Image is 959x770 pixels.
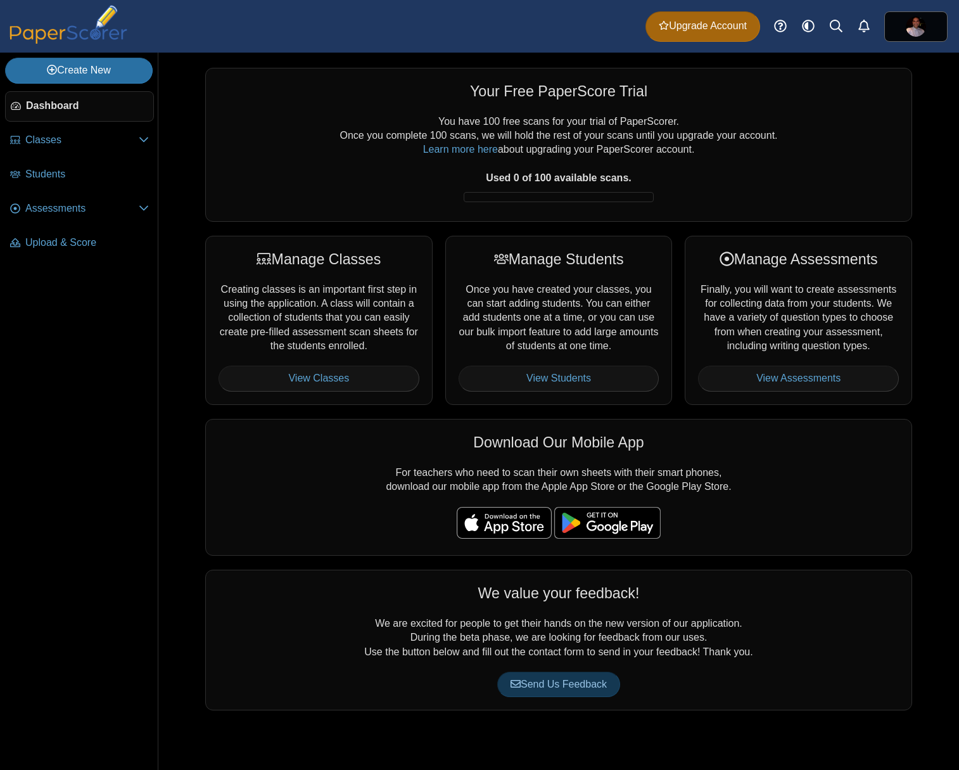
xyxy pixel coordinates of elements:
[5,35,132,46] a: PaperScorer
[205,419,912,556] div: For teachers who need to scan their own sheets with their smart phones, download our mobile app f...
[685,236,912,405] div: Finally, you will want to create assessments for collecting data from your students. We have a va...
[486,172,631,183] b: Used 0 of 100 available scans.
[5,58,153,83] a: Create New
[457,507,552,539] img: apple-store-badge.svg
[25,236,149,250] span: Upload & Score
[219,249,419,269] div: Manage Classes
[906,16,926,37] span: Usman Khan
[25,133,139,147] span: Classes
[219,366,419,391] a: View Classes
[423,144,498,155] a: Learn more here
[659,19,747,33] span: Upgrade Account
[850,13,878,41] a: Alerts
[205,570,912,710] div: We are excited for people to get their hands on the new version of our application. During the be...
[884,11,948,42] a: ps.C8hynFxVPMoMJH8o
[219,115,899,209] div: You have 100 free scans for your trial of PaperScorer. Once you complete 100 scans, we will hold ...
[5,5,132,44] img: PaperScorer
[5,194,154,224] a: Assessments
[511,679,607,690] span: Send Us Feedback
[219,81,899,101] div: Your Free PaperScore Trial
[459,249,659,269] div: Manage Students
[5,228,154,259] a: Upload & Score
[5,91,154,122] a: Dashboard
[205,236,433,405] div: Creating classes is an important first step in using the application. A class will contain a coll...
[5,125,154,156] a: Classes
[25,202,139,215] span: Assessments
[554,507,661,539] img: google-play-badge.png
[645,11,760,42] a: Upgrade Account
[698,249,899,269] div: Manage Assessments
[219,583,899,603] div: We value your feedback!
[906,16,926,37] img: ps.C8hynFxVPMoMJH8o
[5,160,154,190] a: Students
[698,366,899,391] a: View Assessments
[497,672,620,697] a: Send Us Feedback
[219,432,899,452] div: Download Our Mobile App
[26,99,148,113] span: Dashboard
[445,236,673,405] div: Once you have created your classes, you can start adding students. You can either add students on...
[459,366,659,391] a: View Students
[25,167,149,181] span: Students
